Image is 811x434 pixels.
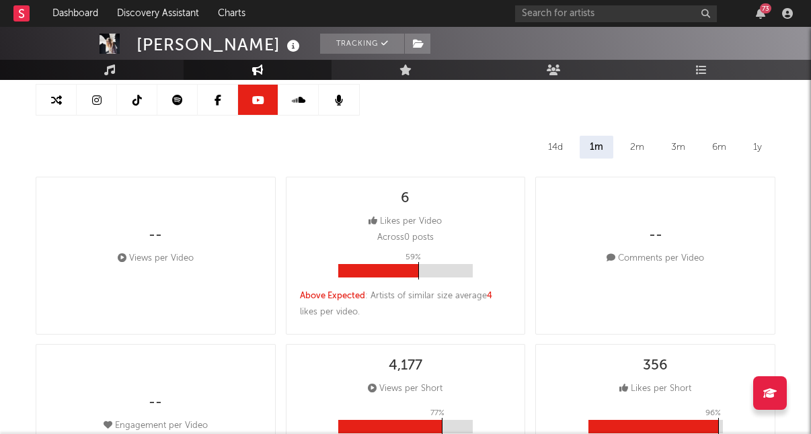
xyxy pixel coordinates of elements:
div: 6 [401,191,410,207]
div: 4,177 [389,358,422,374]
div: 3m [661,136,695,159]
div: Likes per Short [619,381,691,397]
div: Engagement per Video [104,418,208,434]
p: 96 % [705,405,721,421]
div: -- [149,395,162,411]
button: Tracking [320,34,404,54]
div: Likes per Video [369,214,442,230]
div: Comments per Video [607,251,704,267]
div: Views per Video [118,251,194,267]
p: 59 % [405,249,421,265]
div: 1m [580,136,613,159]
div: -- [149,228,162,244]
p: Across 0 posts [377,230,434,246]
span: Above Expected [300,292,365,300]
div: -- [649,228,662,244]
div: 2m [620,136,654,159]
button: 73 [756,8,765,19]
div: Views per Short [368,381,442,397]
div: 14d [538,136,573,159]
div: [PERSON_NAME] [137,34,303,56]
span: 4 [487,292,492,300]
div: 356 [643,358,668,374]
div: 73 [760,3,771,13]
p: 77 % [430,405,445,421]
div: 6m [702,136,736,159]
div: : Artists of similar size average likes per video . [300,288,512,320]
div: 1y [743,136,772,159]
input: Search for artists [515,5,717,22]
